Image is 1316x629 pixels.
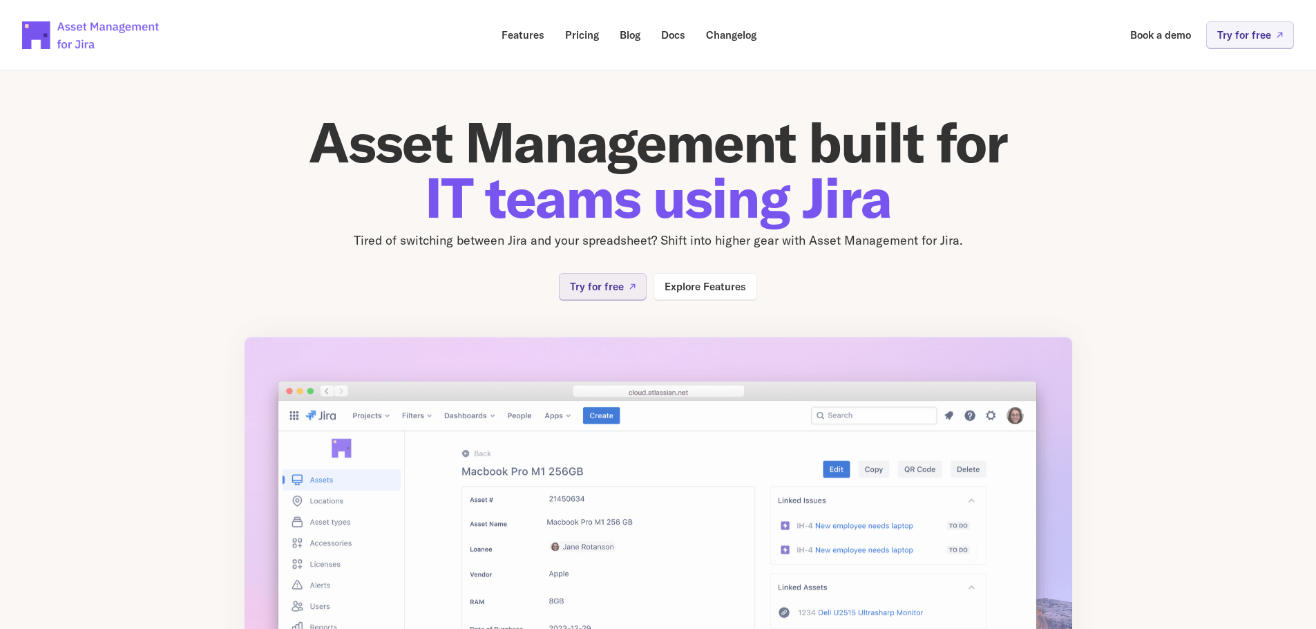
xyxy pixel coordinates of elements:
a: Explore Features [654,273,757,300]
a: Blog [610,21,650,48]
p: Explore Features [665,281,746,292]
p: Blog [620,30,640,40]
a: Try for free [1206,21,1294,48]
p: Try for free [570,281,624,292]
p: Pricing [565,30,599,40]
a: Try for free [559,273,647,300]
span: IT teams using Jira [425,162,891,232]
p: Try for free [1217,30,1271,40]
p: Changelog [706,30,756,40]
p: Tired of switching between Jira and your spreadsheet? Shift into higher gear with Asset Managemen... [244,231,1073,251]
a: Pricing [555,21,609,48]
a: Features [492,21,554,48]
a: Docs [651,21,695,48]
a: Changelog [696,21,766,48]
p: Features [502,30,544,40]
a: Book a demo [1120,21,1201,48]
p: Book a demo [1130,30,1191,40]
p: Docs [661,30,685,40]
h1: Asset Management built for [244,115,1073,225]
